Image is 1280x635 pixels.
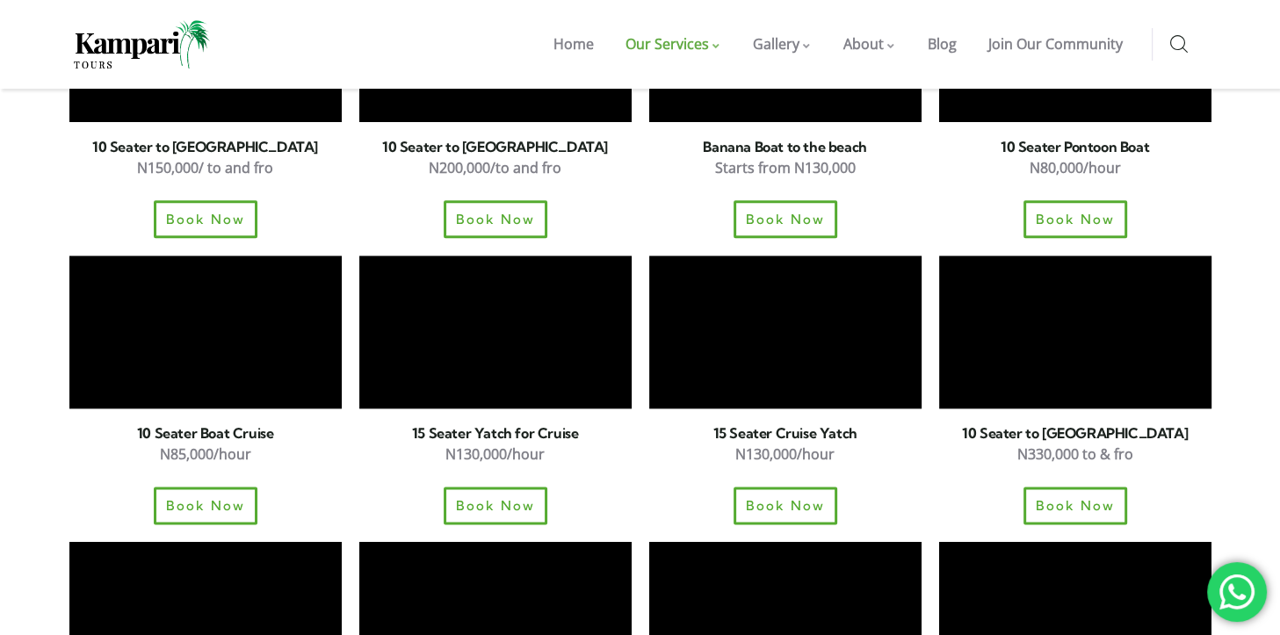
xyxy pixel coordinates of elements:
[753,34,799,54] span: Gallery
[649,256,922,408] iframe: 15 seater yatch- 2 hours minimum
[553,34,594,54] span: Home
[1207,562,1267,622] div: 'Get
[69,140,342,154] h6: 10 Seater to [GEOGRAPHIC_DATA]​
[939,155,1211,181] p: N80,000/hour
[166,213,245,226] span: Book Now
[928,34,957,54] span: Blog
[1036,499,1115,512] span: Book Now
[69,442,342,467] p: N85,000/hour
[734,487,837,524] a: Book Now
[734,200,837,238] a: Book Now
[154,487,257,524] a: Book Now
[456,499,535,512] span: Book Now
[712,424,857,442] a: 15 Seater Cruise Yatch
[649,155,922,181] p: Starts from N130,000
[444,200,547,238] a: Book Now
[456,213,535,226] span: Book Now
[939,426,1211,440] h6: 10 Seater to [GEOGRAPHIC_DATA]
[359,256,632,408] iframe: 15 seater groove yatch cruise
[359,140,632,154] h6: 10 Seater to [GEOGRAPHIC_DATA]
[154,200,257,238] a: Book Now
[359,426,632,440] h6: 15 Seater Yatch for Cruise
[746,213,825,226] span: Book Now
[649,442,922,467] p: N130,000/hour
[626,34,709,54] span: Our Services
[746,499,825,512] span: Book Now
[649,140,922,154] h6: Banana Boat to the beach
[444,487,547,524] a: Book Now
[166,499,245,512] span: Book Now
[74,20,210,69] img: Home
[359,155,632,181] p: N200,000/to and fro
[359,442,632,467] p: N130,000/hour
[939,442,1211,467] p: N330,000 to & fro
[69,155,342,181] p: N150,000/ to and fro
[988,34,1123,54] span: Join Our Community
[69,256,342,408] iframe: 10 seater yatch
[1036,213,1115,226] span: Book Now
[1023,200,1127,238] a: Book Now
[939,140,1211,154] h6: 10 Seater Pontoon Boat
[843,34,884,54] span: About
[69,426,342,440] h6: 10 Seater Boat Cruise
[939,256,1211,408] iframe: 15 seater boat
[1023,487,1127,524] a: Book Now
